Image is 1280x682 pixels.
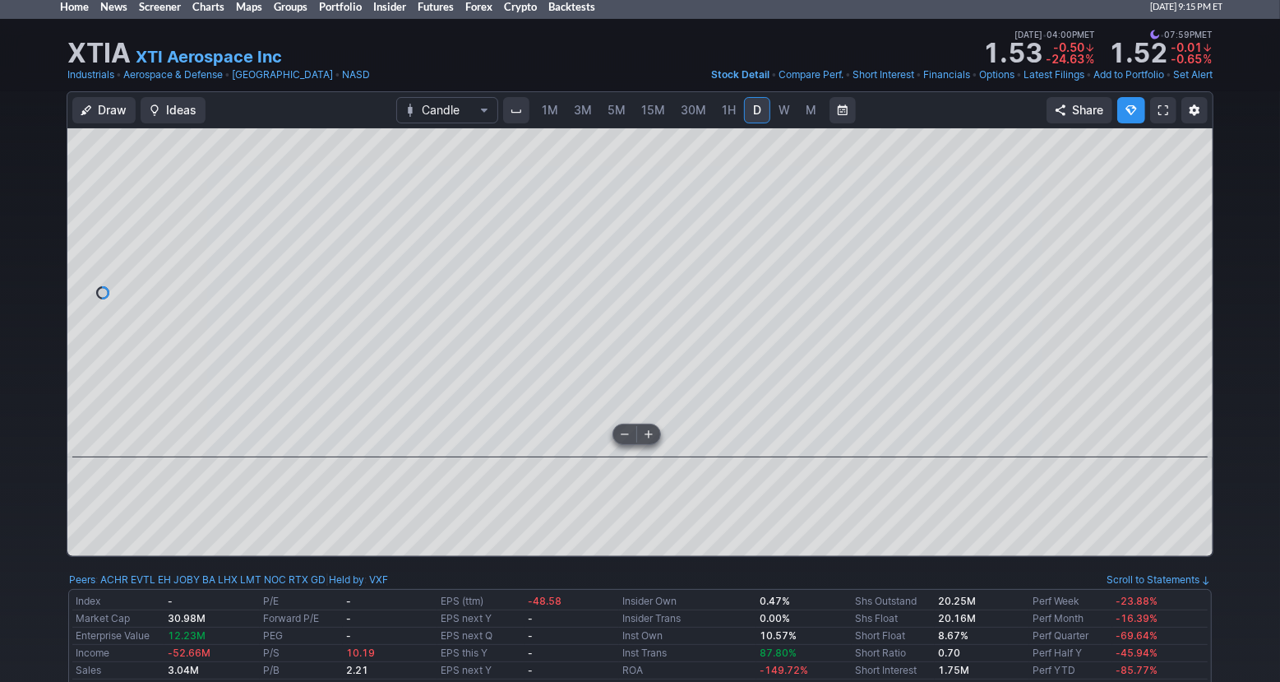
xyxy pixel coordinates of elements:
a: Scroll to Statements [1107,573,1211,586]
span: -85.77% [1116,664,1158,676]
a: Fullscreen [1150,97,1176,123]
span: -48.58 [528,595,561,607]
td: Enterprise Value [72,628,164,645]
a: GD [311,572,326,588]
a: 5M [600,97,633,123]
a: JOBY [173,572,200,588]
span: • [335,67,340,83]
h1: XTIA [67,40,131,67]
a: Held by [329,573,364,586]
td: P/S [260,645,343,662]
span: -24.63 [1046,52,1084,66]
span: • [116,67,122,83]
td: Inst Own [619,628,756,645]
td: Income [72,645,164,662]
a: VXF [369,572,388,588]
td: EPS (ttm) [437,593,524,610]
a: Stock Detail [711,67,769,83]
button: Share [1047,97,1112,123]
span: 10.19 [346,647,375,659]
a: Peers [69,573,95,586]
b: - [346,629,351,642]
a: 1H [714,97,743,123]
a: Short Ratio [855,647,906,659]
b: - [528,629,533,642]
span: 30M [681,103,706,117]
td: Perf Half Y [1029,645,1112,662]
span: 1M [542,103,558,117]
span: Compare Perf. [779,68,843,81]
b: 30.98M [168,612,206,624]
a: Aerospace & Defense [123,67,223,83]
a: RTX [289,572,308,588]
a: EH [158,572,171,588]
a: Short Float [855,629,905,642]
button: Chart Settings [1181,97,1208,123]
a: Industrials [67,67,114,83]
span: M [806,103,816,117]
span: 15M [641,103,665,117]
a: LHX [218,572,238,588]
button: Zoom out [613,425,636,444]
a: 1.75M [938,664,969,676]
span: • [1016,67,1022,83]
td: Forward P/E [260,610,343,628]
a: Financials [923,67,970,83]
td: Inst Trans [619,645,756,662]
a: D [744,97,770,123]
td: Insider Trans [619,610,756,628]
a: NASD [342,67,370,83]
span: Stock Detail [711,68,769,81]
span: D [753,103,761,117]
span: Share [1072,102,1103,118]
td: P/B [260,662,343,680]
span: • [224,67,230,83]
td: Insider Own [619,593,756,610]
span: -23.88% [1116,595,1158,607]
td: ROA [619,662,756,680]
span: • [845,67,851,83]
td: EPS next Q [437,628,524,645]
span: 87.80% [760,647,797,659]
b: 8.67% [938,629,968,642]
button: Explore new features [1117,97,1145,123]
a: NOC [264,572,286,588]
td: Shs Float [852,610,935,628]
span: • [972,67,977,83]
span: 07:59PM ET [1150,27,1213,42]
span: 3M [574,103,592,117]
a: Short Interest [853,67,914,83]
b: - [168,595,173,607]
button: Ideas [141,97,206,123]
span: % [1085,52,1094,66]
span: • [771,67,777,83]
td: PEG [260,628,343,645]
a: Add to Portfolio [1093,67,1164,83]
span: Ideas [166,102,196,118]
span: • [1042,27,1047,42]
a: Short Interest [855,664,917,676]
strong: 1.52 [1108,40,1167,67]
td: Perf YTD [1029,662,1112,680]
td: EPS next Y [437,662,524,680]
a: Set Alert [1173,67,1213,83]
td: P/E [260,593,343,610]
div: : [69,572,326,588]
b: - [528,612,533,624]
a: Latest Filings [1024,67,1084,83]
b: 20.16M [938,612,976,624]
span: • [1166,67,1171,83]
a: 30M [673,97,714,123]
span: -0.65 [1171,52,1202,66]
span: W [779,103,790,117]
a: Options [979,67,1014,83]
span: Latest Filings [1024,68,1084,81]
button: Interval [503,97,529,123]
a: 1M [534,97,566,123]
span: -45.94% [1116,647,1158,659]
td: Shs Outstand [852,593,935,610]
b: - [346,612,351,624]
a: Compare Perf. [779,67,843,83]
td: Index [72,593,164,610]
td: Market Cap [72,610,164,628]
